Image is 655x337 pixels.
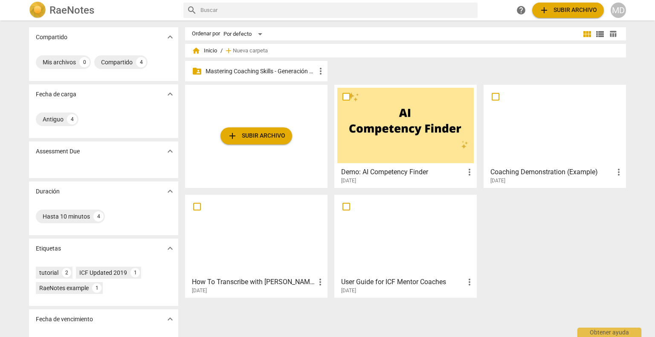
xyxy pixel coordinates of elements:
div: Compartido [101,58,133,66]
span: more_vert [614,167,624,177]
button: Mostrar más [164,88,177,101]
span: expand_more [165,186,175,196]
span: [DATE] [341,287,356,294]
button: MD [611,3,626,18]
p: Duración [36,187,60,196]
a: Obtener ayuda [513,3,529,18]
div: 0 [79,57,90,67]
span: add [227,131,238,141]
a: Coaching Demonstration (Example)[DATE] [487,88,623,184]
span: Subir archivo [227,131,285,141]
span: [DATE] [341,177,356,184]
button: Mostrar más [164,145,177,158]
p: Mastering Coaching Skills - Generación 31 [206,67,316,76]
span: folder_shared [192,66,202,76]
div: Hasta 10 minutos [43,212,90,221]
p: Fecha de vencimiento [36,315,93,324]
span: Inicio [192,46,217,55]
span: add [539,5,549,15]
div: 1 [130,268,140,277]
div: Por defecto [223,27,265,41]
span: / [220,48,223,54]
button: Cuadrícula [581,28,594,40]
h3: Coaching Demonstration (Example) [490,167,614,177]
p: Compartido [36,33,67,42]
div: 4 [136,57,146,67]
div: tutorial [39,268,58,277]
span: home [192,46,200,55]
div: Antiguo [43,115,64,124]
span: help [516,5,526,15]
span: more_vert [316,66,326,76]
span: expand_more [165,32,175,42]
span: more_vert [464,277,475,287]
button: Tabla [606,28,619,40]
a: Demo: AI Competency Finder[DATE] [337,88,474,184]
span: table_chart [609,30,617,38]
div: 1 [92,283,101,293]
button: Subir [532,3,604,18]
input: Buscar [200,3,474,17]
p: Etiquetas [36,244,61,253]
button: Mostrar más [164,185,177,198]
h2: RaeNotes [49,4,94,16]
h3: How To Transcribe with RaeNotes [192,277,315,287]
p: Fecha de carga [36,90,76,99]
div: Ordenar por [192,31,220,37]
span: Nueva carpeta [233,48,268,54]
span: expand_more [165,89,175,99]
a: LogoRaeNotes [29,2,177,19]
a: User Guide for ICF Mentor Coaches[DATE] [337,198,474,294]
span: search [187,5,197,15]
img: Logo [29,2,46,19]
span: Subir archivo [539,5,597,15]
span: more_vert [315,277,325,287]
span: view_module [582,29,592,39]
h3: Demo: AI Competency Finder [341,167,464,177]
span: expand_more [165,314,175,324]
span: expand_more [165,146,175,156]
div: 4 [67,114,77,124]
span: [DATE] [192,287,207,294]
span: view_list [595,29,605,39]
button: Lista [594,28,606,40]
a: How To Transcribe with [PERSON_NAME][DATE] [188,198,325,294]
h3: User Guide for ICF Mentor Coaches [341,277,464,287]
span: expand_more [165,243,175,253]
button: Mostrar más [164,313,177,325]
span: add [224,46,233,55]
p: Assessment Due [36,147,80,156]
div: 4 [93,211,104,222]
button: Mostrar más [164,31,177,43]
span: more_vert [464,167,475,177]
span: [DATE] [490,177,505,184]
div: 2 [62,268,71,277]
div: ICF Updated 2019 [79,268,127,277]
div: Mis archivos [43,58,76,66]
div: Obtener ayuda [577,328,641,337]
div: RaeNotes example [39,284,89,292]
button: Subir [220,127,292,144]
button: Mostrar más [164,242,177,255]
